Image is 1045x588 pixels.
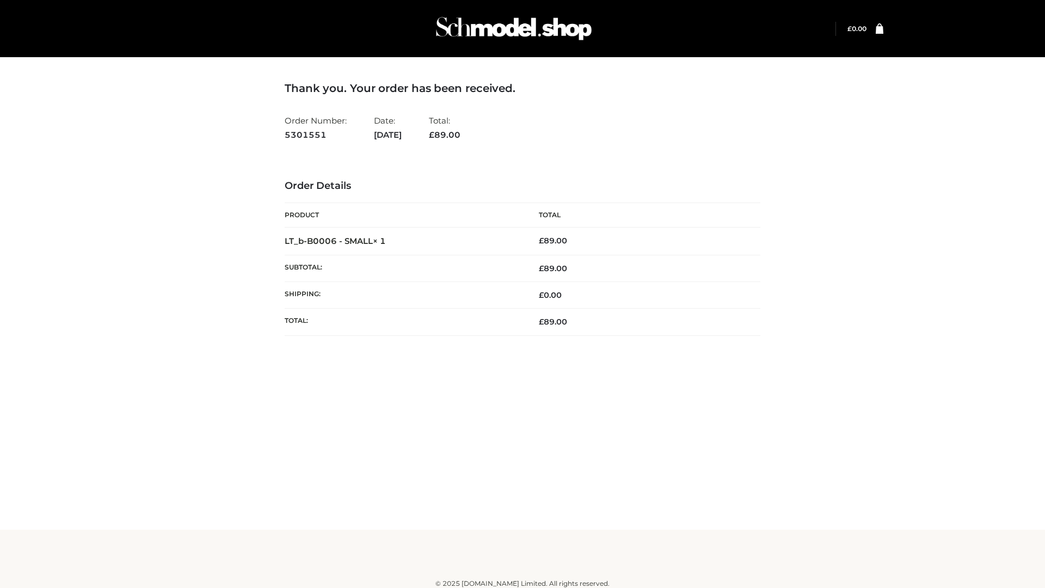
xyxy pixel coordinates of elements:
li: Date: [374,111,402,144]
strong: × 1 [373,236,386,246]
span: 89.00 [539,264,567,273]
a: £0.00 [847,24,866,33]
strong: [DATE] [374,128,402,142]
li: Order Number: [285,111,347,144]
h3: Thank you. Your order has been received. [285,82,760,95]
strong: LT_b-B0006 - SMALL [285,236,386,246]
bdi: 0.00 [539,290,562,300]
span: £ [539,290,544,300]
li: Total: [429,111,460,144]
th: Product [285,203,522,228]
strong: 5301551 [285,128,347,142]
span: £ [539,264,544,273]
span: £ [539,317,544,327]
bdi: 0.00 [847,24,866,33]
bdi: 89.00 [539,236,567,246]
th: Total [522,203,760,228]
th: Total: [285,309,522,335]
span: 89.00 [429,130,460,140]
th: Shipping: [285,282,522,309]
th: Subtotal: [285,255,522,281]
span: £ [429,130,434,140]
span: £ [847,24,852,33]
h3: Order Details [285,180,760,192]
span: £ [539,236,544,246]
span: 89.00 [539,317,567,327]
img: Schmodel Admin 964 [432,7,595,50]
